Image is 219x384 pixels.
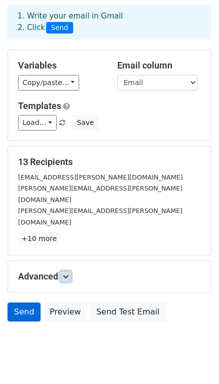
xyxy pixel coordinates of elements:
[18,75,79,90] a: Copy/paste...
[18,60,102,71] h5: Variables
[117,60,201,71] h5: Email column
[43,302,87,321] a: Preview
[18,115,57,130] a: Load...
[18,173,183,181] small: [EMAIL_ADDRESS][PERSON_NAME][DOMAIN_NAME]
[18,156,201,167] h5: 13 Recipients
[10,10,209,33] div: 1. Write your email in Gmail 2. Click
[8,302,41,321] a: Send
[18,100,61,111] a: Templates
[72,115,98,130] button: Save
[169,336,219,384] iframe: Chat Widget
[46,22,73,34] span: Send
[18,232,60,245] a: +10 more
[18,271,201,282] h5: Advanced
[90,302,166,321] a: Send Test Email
[18,207,182,226] small: [PERSON_NAME][EMAIL_ADDRESS][PERSON_NAME][DOMAIN_NAME]
[18,184,182,203] small: [PERSON_NAME][EMAIL_ADDRESS][PERSON_NAME][DOMAIN_NAME]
